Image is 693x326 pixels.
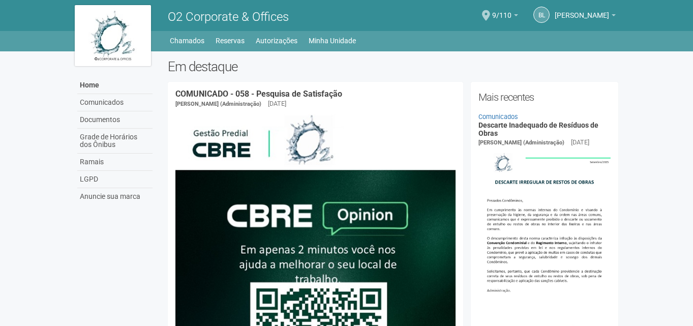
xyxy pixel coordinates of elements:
h2: Mais recentes [478,90,611,105]
span: brunno lopes [555,2,609,19]
div: [DATE] [571,138,589,147]
a: COMUNICADO - 058 - Pesquisa de Satisfação [175,89,342,99]
span: 9/110 [492,2,511,19]
img: logo.jpg [75,5,151,66]
a: Comunicados [77,94,153,111]
a: Reservas [216,34,245,48]
a: Documentos [77,111,153,129]
a: Descarte Inadequado de Resíduos de Obras [478,121,598,137]
a: Comunicados [478,113,518,121]
a: Anuncie sua marca [77,188,153,205]
a: Chamados [170,34,204,48]
a: bl [533,7,550,23]
span: [PERSON_NAME] (Administração) [175,101,261,107]
a: Minha Unidade [309,34,356,48]
span: [PERSON_NAME] (Administração) [478,139,564,146]
a: Autorizações [256,34,297,48]
div: [DATE] [268,99,286,108]
a: [PERSON_NAME] [555,13,616,21]
h2: Em destaque [168,59,619,74]
a: Grade de Horários dos Ônibus [77,129,153,154]
a: LGPD [77,171,153,188]
a: Home [77,77,153,94]
a: Ramais [77,154,153,171]
span: O2 Corporate & Offices [168,10,289,24]
a: 9/110 [492,13,518,21]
